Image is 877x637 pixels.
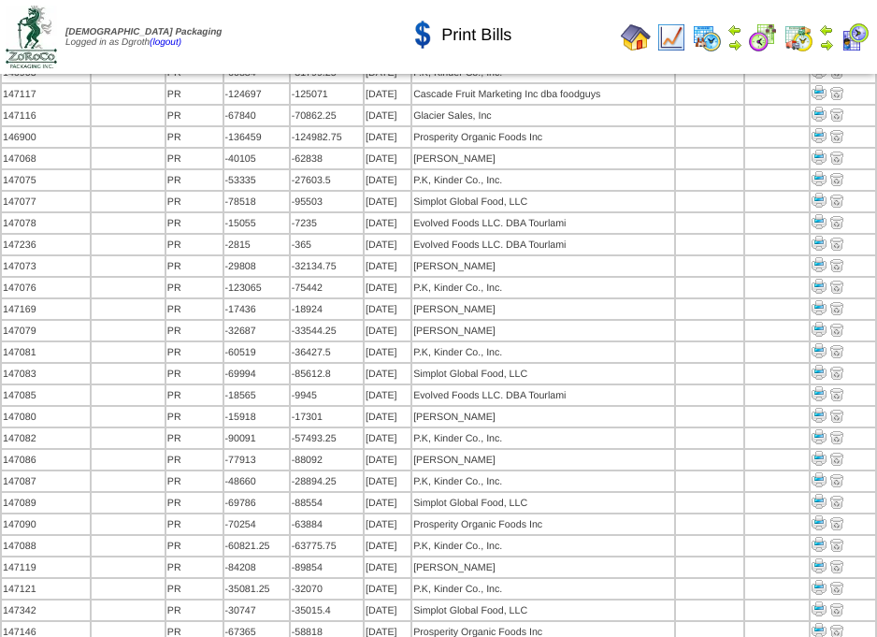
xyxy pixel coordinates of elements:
td: [DATE] [365,493,410,513]
td: -18565 [224,385,289,405]
td: -136459 [224,127,289,147]
td: 147117 [2,84,90,104]
td: [DATE] [365,579,410,599]
td: PR [166,407,223,427]
td: 147090 [2,514,90,534]
td: 147086 [2,450,90,470]
img: Print [812,214,827,229]
td: [DATE] [365,601,410,620]
td: 147068 [2,149,90,168]
img: delete.gif [829,236,844,251]
td: -75442 [291,278,363,297]
td: PR [166,106,223,125]
td: [DATE] [365,428,410,448]
img: delete.gif [829,558,844,573]
img: Print [812,429,827,444]
td: PR [166,278,223,297]
td: Simplot Global Food, LLC [412,364,674,384]
td: Evolved Foods LLC. DBA Tourlami [412,213,674,233]
td: 147082 [2,428,90,448]
img: calendarinout.gif [784,22,813,52]
td: P.K, Kinder Co., Inc. [412,342,674,362]
td: 147080 [2,407,90,427]
td: [DATE] [365,407,410,427]
td: -32134.75 [291,256,363,276]
td: -62838 [291,149,363,168]
td: -95503 [291,192,363,211]
img: Print [812,236,827,251]
span: [DEMOGRAPHIC_DATA] Packaging [65,27,222,37]
td: [DATE] [365,213,410,233]
td: 147236 [2,235,90,254]
td: [DATE] [365,385,410,405]
td: PR [166,428,223,448]
img: delete.gif [829,601,844,616]
td: 147169 [2,299,90,319]
td: -28894.25 [291,471,363,491]
img: Print [812,537,827,552]
td: Evolved Foods LLC. DBA Tourlami [412,235,674,254]
img: arrowright.gif [727,37,742,52]
td: -84208 [224,557,289,577]
img: delete.gif [829,85,844,100]
td: PR [166,127,223,147]
td: [DATE] [365,278,410,297]
td: -78518 [224,192,289,211]
td: [DATE] [365,514,410,534]
td: -27603.5 [291,170,363,190]
td: -35081.25 [224,579,289,599]
img: delete.gif [829,193,844,208]
td: [PERSON_NAME] [412,450,674,470]
td: -33544.25 [291,321,363,340]
img: delete.gif [829,580,844,595]
td: [DATE] [365,106,410,125]
img: delete.gif [829,107,844,122]
td: -35015.4 [291,601,363,620]
td: PR [166,364,223,384]
img: delete.gif [829,279,844,294]
td: Prosperity Organic Foods Inc [412,514,674,534]
td: [PERSON_NAME] [412,321,674,340]
td: -88092 [291,450,363,470]
img: Print [812,365,827,380]
td: PR [166,299,223,319]
td: [DATE] [365,84,410,104]
td: 147085 [2,385,90,405]
td: 147342 [2,601,90,620]
td: -36427.5 [291,342,363,362]
td: Glacier Sales, Inc [412,106,674,125]
img: Print [812,472,827,487]
img: arrowright.gif [819,37,834,52]
td: 147088 [2,536,90,556]
img: delete.gif [829,365,844,380]
td: [PERSON_NAME] [412,407,674,427]
td: -124982.75 [291,127,363,147]
td: P.K, Kinder Co., Inc. [412,579,674,599]
img: calendarblend.gif [748,22,778,52]
img: delete.gif [829,257,844,272]
td: -125071 [291,84,363,104]
img: delete.gif [829,386,844,401]
td: P.K, Kinder Co., Inc. [412,536,674,556]
td: -69994 [224,364,289,384]
td: [DATE] [365,256,410,276]
td: -365 [291,235,363,254]
td: P.K, Kinder Co., Inc. [412,471,674,491]
img: Print [812,279,827,294]
td: 147073 [2,256,90,276]
td: 147078 [2,213,90,233]
td: PR [166,235,223,254]
td: P.K, Kinder Co., Inc. [412,428,674,448]
td: [DATE] [365,170,410,190]
td: -85612.8 [291,364,363,384]
td: [DATE] [365,321,410,340]
td: -30747 [224,601,289,620]
img: dollar.gif [409,20,438,50]
td: [PERSON_NAME] [412,557,674,577]
td: [DATE] [365,127,410,147]
td: -69786 [224,493,289,513]
img: Print [812,408,827,423]
img: Print [812,85,827,100]
td: -53335 [224,170,289,190]
td: -77913 [224,450,289,470]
